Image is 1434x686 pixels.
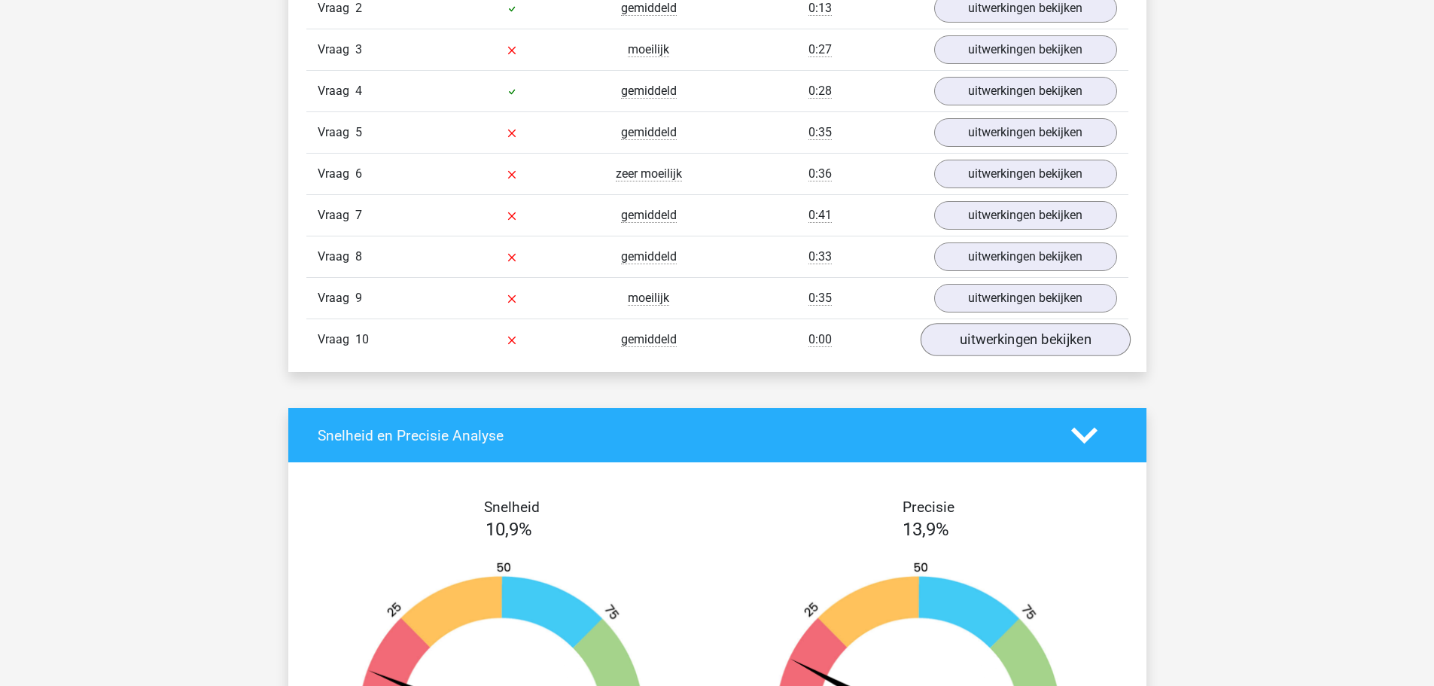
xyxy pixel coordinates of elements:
[318,248,355,266] span: Vraag
[318,498,706,516] h4: Snelheid
[934,160,1117,188] a: uitwerkingen bekijken
[621,1,677,16] span: gemiddeld
[355,1,362,15] span: 2
[355,249,362,264] span: 8
[621,249,677,264] span: gemiddeld
[318,41,355,59] span: Vraag
[318,82,355,100] span: Vraag
[355,42,362,56] span: 3
[808,125,832,140] span: 0:35
[808,291,832,306] span: 0:35
[486,519,532,540] span: 10,9%
[808,166,832,181] span: 0:36
[735,498,1123,516] h4: Precisie
[318,123,355,142] span: Vraag
[808,42,832,57] span: 0:27
[920,324,1130,357] a: uitwerkingen bekijken
[318,165,355,183] span: Vraag
[808,84,832,99] span: 0:28
[934,118,1117,147] a: uitwerkingen bekijken
[808,208,832,223] span: 0:41
[934,201,1117,230] a: uitwerkingen bekijken
[318,206,355,224] span: Vraag
[355,84,362,98] span: 4
[934,35,1117,64] a: uitwerkingen bekijken
[628,42,669,57] span: moeilijk
[355,208,362,222] span: 7
[934,242,1117,271] a: uitwerkingen bekijken
[808,332,832,347] span: 0:00
[616,166,682,181] span: zeer moeilijk
[808,1,832,16] span: 0:13
[808,249,832,264] span: 0:33
[355,291,362,305] span: 9
[318,427,1049,444] h4: Snelheid en Precisie Analyse
[355,125,362,139] span: 5
[318,289,355,307] span: Vraag
[355,332,369,346] span: 10
[934,284,1117,313] a: uitwerkingen bekijken
[318,331,355,349] span: Vraag
[621,125,677,140] span: gemiddeld
[628,291,669,306] span: moeilijk
[621,84,677,99] span: gemiddeld
[934,77,1117,105] a: uitwerkingen bekijken
[621,332,677,347] span: gemiddeld
[355,166,362,181] span: 6
[621,208,677,223] span: gemiddeld
[903,519,949,540] span: 13,9%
